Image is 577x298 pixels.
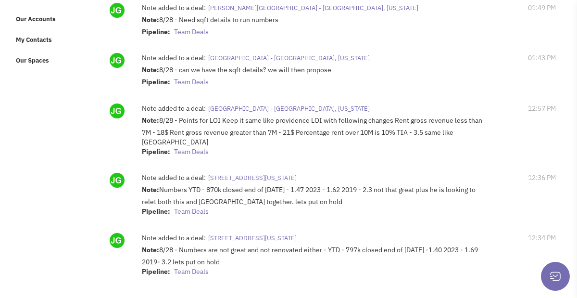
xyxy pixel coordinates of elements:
div: 8/28 - Points for LOI Keep it same like providence LOI with following changes Rent gross revenue ... [142,116,483,159]
span: [STREET_ADDRESS][US_STATE] [208,174,297,182]
strong: Note: [142,246,159,254]
strong: Note: [142,65,159,74]
span: Team Deals [174,78,209,86]
span: 12:57 PM [528,104,556,113]
img: jsdjpLiAYUaRK9fYpYFXFA.png [110,104,125,118]
span: Team Deals [174,267,209,276]
strong: Pipeline: [142,207,170,216]
span: Team Deals [174,207,209,216]
span: Team Deals [174,147,209,156]
div: 8/28 - Need sqft details to run numbers [142,15,483,39]
div: Numbers YTD - 870k closed end of [DATE] - 1.47 2023 - 1.62 2019 - 2.3 not that great plus he is l... [142,185,483,219]
div: 8/28 - Numbers are not great and not renovated either - YTD - 797k closed end of [DATE] -1.40 202... [142,245,483,279]
label: Note added to a deal: [142,104,206,113]
a: My Contacts [11,31,96,50]
span: 12:34 PM [528,233,556,243]
span: [STREET_ADDRESS][US_STATE] [208,234,297,242]
span: [PERSON_NAME][GEOGRAPHIC_DATA] - [GEOGRAPHIC_DATA], [US_STATE] [208,4,418,12]
strong: Pipeline: [142,78,170,86]
span: [GEOGRAPHIC_DATA] - [GEOGRAPHIC_DATA], [US_STATE] [208,54,370,62]
img: jsdjpLiAYUaRK9fYpYFXFA.png [110,53,125,68]
label: Note added to a deal: [142,3,206,13]
a: Our Accounts [11,11,96,29]
img: jsdjpLiAYUaRK9fYpYFXFA.png [110,173,125,188]
label: Note added to a deal: [142,233,206,243]
div: 8/28 - can we have the sqft details? we will then propose [142,65,483,89]
strong: Pipeline: [142,147,170,156]
strong: Pipeline: [142,27,170,36]
span: 01:43 PM [528,53,556,63]
span: My Contacts [16,36,52,44]
span: Our Accounts [16,15,56,24]
a: Our Spaces [11,52,96,70]
span: Our Spaces [16,56,49,65]
span: Team Deals [174,27,209,36]
strong: Note: [142,185,159,194]
strong: Pipeline: [142,267,170,276]
img: jsdjpLiAYUaRK9fYpYFXFA.png [110,3,125,18]
strong: Note: [142,116,159,125]
span: [GEOGRAPHIC_DATA] - [GEOGRAPHIC_DATA], [US_STATE] [208,104,370,113]
label: Note added to a deal: [142,173,206,182]
img: jsdjpLiAYUaRK9fYpYFXFA.png [110,233,125,248]
span: 01:49 PM [528,3,556,13]
label: Note added to a deal: [142,53,206,63]
span: 12:36 PM [528,173,556,182]
strong: Note: [142,15,159,24]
